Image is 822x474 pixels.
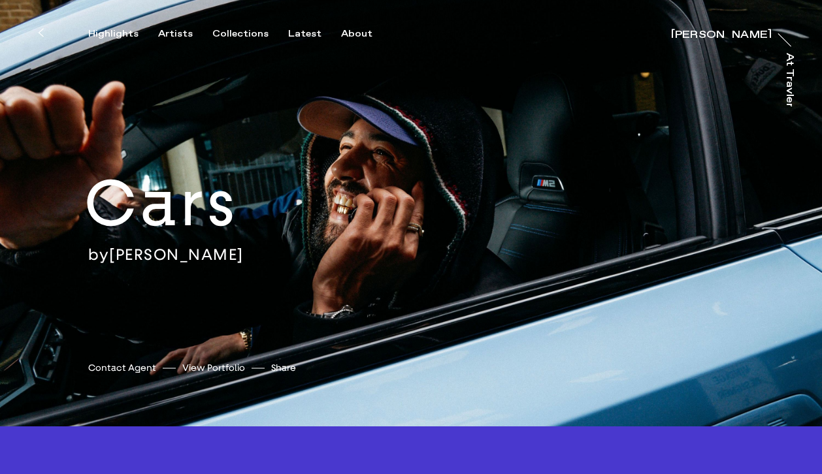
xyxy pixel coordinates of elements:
[84,163,327,244] h2: Cars
[158,28,193,40] div: Artists
[88,244,109,264] span: by
[109,244,244,264] a: [PERSON_NAME]
[182,361,245,375] a: View Portfolio
[158,28,212,40] button: Artists
[784,53,795,108] div: At Trayler
[787,53,800,106] a: At Trayler
[341,28,392,40] button: About
[88,361,156,375] a: Contact Agent
[88,28,158,40] button: Highlights
[271,359,296,377] button: Share
[288,28,341,40] button: Latest
[212,28,288,40] button: Collections
[341,28,372,40] div: About
[212,28,269,40] div: Collections
[671,25,772,38] a: [PERSON_NAME]
[88,28,139,40] div: Highlights
[288,28,321,40] div: Latest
